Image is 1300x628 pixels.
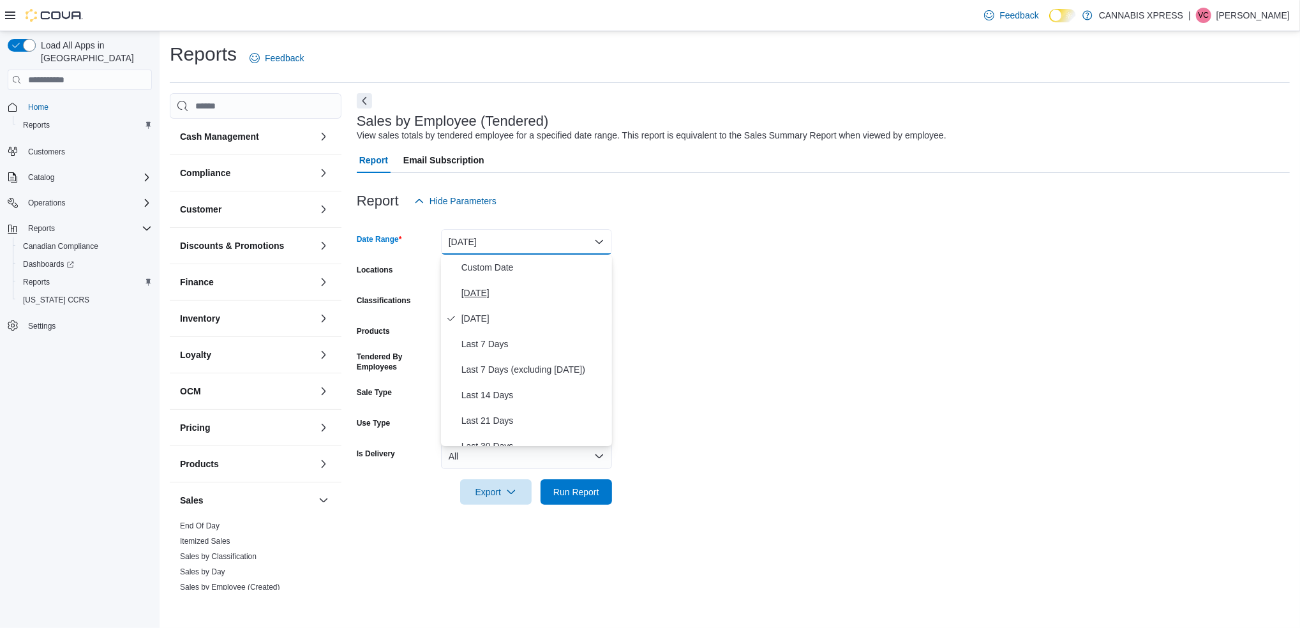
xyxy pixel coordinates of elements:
[441,255,612,446] div: Select listbox
[28,198,66,208] span: Operations
[18,292,94,308] a: [US_STATE] CCRS
[23,99,152,115] span: Home
[180,312,313,325] button: Inventory
[316,493,331,508] button: Sales
[180,312,220,325] h3: Inventory
[180,167,230,179] h3: Compliance
[13,273,157,291] button: Reports
[180,567,225,576] a: Sales by Day
[180,239,284,252] h3: Discounts & Promotions
[316,311,331,326] button: Inventory
[180,203,313,216] button: Customer
[1049,9,1076,22] input: Dark Mode
[23,100,54,115] a: Home
[461,387,607,403] span: Last 14 Days
[441,229,612,255] button: [DATE]
[180,130,259,143] h3: Cash Management
[999,9,1038,22] span: Feedback
[18,117,152,133] span: Reports
[23,318,61,334] a: Settings
[357,129,946,142] div: View sales totals by tendered employee for a specified date range. This report is equivalent to t...
[18,257,152,272] span: Dashboards
[180,167,313,179] button: Compliance
[1216,8,1290,23] p: [PERSON_NAME]
[180,385,201,398] h3: OCM
[180,458,313,470] button: Products
[357,114,549,129] h3: Sales by Employee (Tendered)
[23,120,50,130] span: Reports
[23,221,60,236] button: Reports
[180,551,257,562] span: Sales by Classification
[180,537,230,546] a: Itemized Sales
[357,418,390,428] label: Use Type
[18,239,152,254] span: Canadian Compliance
[180,494,204,507] h3: Sales
[23,221,152,236] span: Reports
[18,117,55,133] a: Reports
[180,421,210,434] h3: Pricing
[23,170,152,185] span: Catalog
[316,202,331,217] button: Customer
[1199,8,1209,23] span: VC
[18,274,152,290] span: Reports
[357,352,436,372] label: Tendered By Employees
[316,347,331,363] button: Loyalty
[409,188,502,214] button: Hide Parameters
[461,260,607,275] span: Custom Date
[180,348,211,361] h3: Loyalty
[316,129,331,144] button: Cash Management
[1099,8,1183,23] p: CANNABIS XPRESS
[13,237,157,255] button: Canadian Compliance
[180,239,313,252] button: Discounts & Promotions
[23,295,89,305] span: [US_STATE] CCRS
[180,552,257,561] a: Sales by Classification
[468,479,524,505] span: Export
[23,277,50,287] span: Reports
[180,582,280,592] span: Sales by Employee (Created)
[553,486,599,498] span: Run Report
[461,285,607,301] span: [DATE]
[1188,8,1191,23] p: |
[13,291,157,309] button: [US_STATE] CCRS
[461,336,607,352] span: Last 7 Days
[541,479,612,505] button: Run Report
[316,274,331,290] button: Finance
[180,130,313,143] button: Cash Management
[8,93,152,368] nav: Complex example
[23,318,152,334] span: Settings
[28,147,65,157] span: Customers
[461,438,607,454] span: Last 30 Days
[28,172,54,183] span: Catalog
[441,444,612,469] button: All
[180,458,219,470] h3: Products
[36,39,152,64] span: Load All Apps in [GEOGRAPHIC_DATA]
[180,276,313,288] button: Finance
[23,195,152,211] span: Operations
[979,3,1043,28] a: Feedback
[180,521,220,530] a: End Of Day
[357,326,390,336] label: Products
[180,385,313,398] button: OCM
[357,234,402,244] label: Date Range
[316,456,331,472] button: Products
[23,241,98,251] span: Canadian Compliance
[357,93,372,108] button: Next
[461,311,607,326] span: [DATE]
[28,321,56,331] span: Settings
[180,567,225,577] span: Sales by Day
[3,194,157,212] button: Operations
[23,195,71,211] button: Operations
[180,203,221,216] h3: Customer
[3,142,157,160] button: Customers
[18,257,79,272] a: Dashboards
[28,223,55,234] span: Reports
[1049,22,1050,23] span: Dark Mode
[18,274,55,290] a: Reports
[180,494,313,507] button: Sales
[18,292,152,308] span: Washington CCRS
[461,413,607,428] span: Last 21 Days
[170,41,237,67] h1: Reports
[244,45,309,71] a: Feedback
[180,276,214,288] h3: Finance
[180,348,313,361] button: Loyalty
